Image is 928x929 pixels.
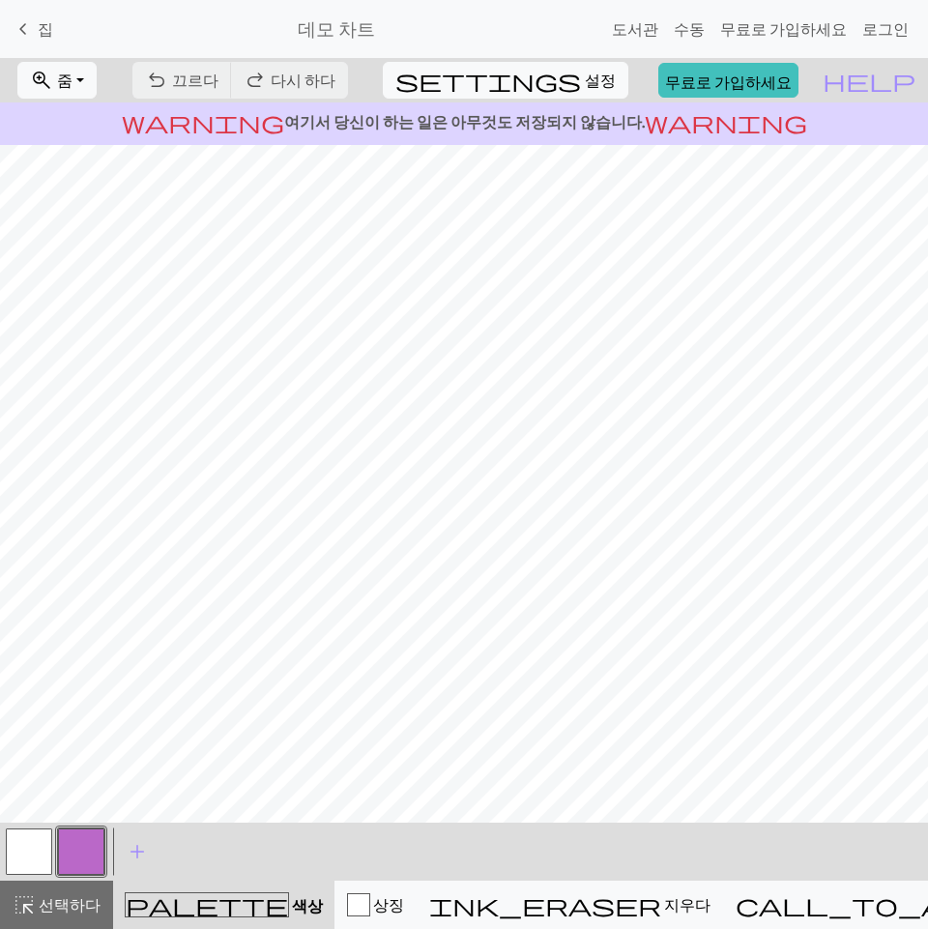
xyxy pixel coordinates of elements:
font: 로그인 [862,19,909,38]
span: zoom_in [30,67,53,94]
font: 상징 [373,895,404,914]
button: Settings설정 [383,62,628,99]
font: 데모 차트 [298,17,375,40]
font: 색상 [292,896,323,914]
button: 지우다 [417,881,723,929]
a: 수동 [666,10,712,48]
font: 설정 [585,71,616,89]
a: 무료로 가입하세요 [658,63,798,99]
a: 집 [12,13,53,45]
font: 무료로 가입하세요 [665,72,792,90]
font: 지우다 [664,895,710,914]
span: palette [126,891,288,918]
span: settings [395,67,581,94]
a: 무료로 가입하세요 [712,10,855,48]
span: highlight_alt [13,891,36,918]
font: 도서관 [612,19,658,38]
button: 줌 [17,62,97,99]
span: add [126,838,149,865]
a: 로그인 [855,10,916,48]
span: keyboard_arrow_left [12,15,35,43]
font: 줌 [57,71,72,89]
font: 수동 [674,19,705,38]
button: 상징 [334,881,417,929]
font: 집 [38,19,53,38]
font: 선택하다 [39,895,101,914]
button: 색상 [113,881,334,929]
font: 여기서 당신이 하는 일은 아무것도 저장되지 않습니다. [284,112,645,131]
font: 무료로 가입하세요 [720,19,847,38]
span: ink_eraser [429,891,661,918]
span: help [823,67,915,94]
span: warning [645,108,807,135]
span: warning [122,108,284,135]
a: 도서관 [604,10,666,48]
i: Settings [395,69,581,92]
